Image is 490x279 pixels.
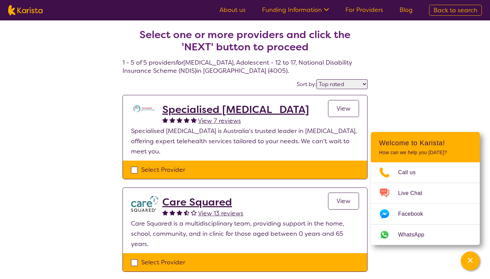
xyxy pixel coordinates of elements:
[198,208,243,218] a: View 13 reviews
[371,162,480,245] ul: Choose channel
[162,196,243,208] a: Care Squared
[371,225,480,245] a: Web link opens in a new tab.
[131,29,359,53] h2: Select one or more providers and click the 'NEXT' button to proceed
[198,116,241,126] a: View 7 reviews
[162,103,309,116] a: Specialised [MEDICAL_DATA]
[328,100,359,117] a: View
[191,117,197,123] img: fullstar
[379,139,472,147] h2: Welcome to Karista!
[371,132,480,245] div: Channel Menu
[162,210,168,215] img: fullstar
[191,210,197,215] img: emptystar
[131,126,359,157] p: Specialised [MEDICAL_DATA] is Australia's trusted leader in [MEDICAL_DATA], offering expert teleh...
[219,6,246,14] a: About us
[379,150,472,155] p: How can we help you [DATE]?
[184,117,190,123] img: fullstar
[162,117,168,123] img: fullstar
[184,210,190,215] img: halfstar
[131,103,158,114] img: tc7lufxpovpqcirzzyzq.png
[198,209,243,217] span: View 13 reviews
[131,218,359,249] p: Care Squared is a multidisciplinary team, providing support in the home, school, community, and i...
[297,81,316,88] label: Sort by:
[131,196,158,212] img: watfhvlxxexrmzu5ckj6.png
[198,117,241,125] span: View 7 reviews
[8,5,43,15] img: Karista logo
[398,230,432,240] span: WhatsApp
[262,6,329,14] a: Funding Information
[345,6,383,14] a: For Providers
[169,117,175,123] img: fullstar
[337,197,350,205] span: View
[434,6,477,14] span: Back to search
[398,188,430,198] span: Live Chat
[328,193,359,210] a: View
[337,104,350,113] span: View
[169,210,175,215] img: fullstar
[177,210,182,215] img: fullstar
[398,209,431,219] span: Facebook
[122,12,367,75] h4: 1 - 5 of 5 providers for [MEDICAL_DATA] , Adolescent - 12 to 17 , National Disability Insurance S...
[398,167,424,178] span: Call us
[177,117,182,123] img: fullstar
[399,6,413,14] a: Blog
[461,251,480,270] button: Channel Menu
[429,5,482,16] a: Back to search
